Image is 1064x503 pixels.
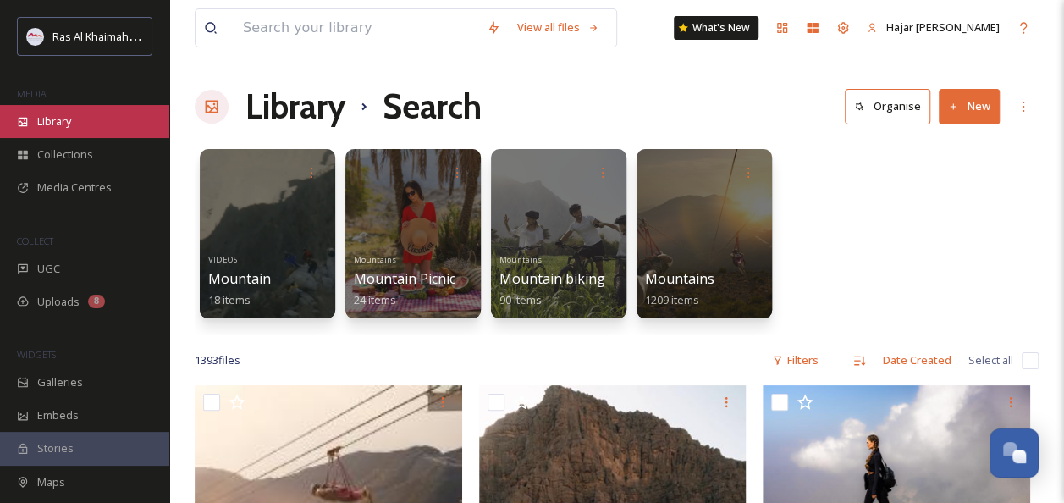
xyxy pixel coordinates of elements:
[509,11,608,44] a: View all files
[354,269,455,288] span: Mountain Picnic
[645,271,714,307] a: Mountains1209 items
[208,269,271,288] span: Mountain
[939,89,1000,124] button: New
[27,28,44,45] img: Logo_RAKTDA_RGB-01.png
[990,428,1039,478] button: Open Chat
[37,146,93,163] span: Collections
[195,352,240,368] span: 1393 file s
[52,28,292,44] span: Ras Al Khaimah Tourism Development Authority
[674,16,758,40] a: What's New
[845,89,939,124] a: Organise
[37,113,71,130] span: Library
[37,180,112,196] span: Media Centres
[17,235,53,247] span: COLLECT
[858,11,1008,44] a: Hajar [PERSON_NAME]
[499,254,542,265] span: Mountains
[88,295,105,308] div: 8
[208,292,251,307] span: 18 items
[37,374,83,390] span: Galleries
[37,440,74,456] span: Stories
[37,261,60,277] span: UGC
[208,250,271,307] a: VIDEOSMountain18 items
[17,87,47,100] span: MEDIA
[37,407,79,423] span: Embeds
[874,344,960,377] div: Date Created
[968,352,1013,368] span: Select all
[17,348,56,361] span: WIDGETS
[764,344,827,377] div: Filters
[354,254,396,265] span: Mountains
[499,250,605,307] a: MountainsMountain biking90 items
[645,269,714,288] span: Mountains
[208,254,237,265] span: VIDEOS
[886,19,1000,35] span: Hajar [PERSON_NAME]
[354,250,455,307] a: MountainsMountain Picnic24 items
[499,292,542,307] span: 90 items
[354,292,396,307] span: 24 items
[37,474,65,490] span: Maps
[234,9,478,47] input: Search your library
[37,294,80,310] span: Uploads
[383,81,482,132] h1: Search
[499,269,605,288] span: Mountain biking
[845,89,930,124] button: Organise
[645,292,699,307] span: 1209 items
[245,81,345,132] a: Library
